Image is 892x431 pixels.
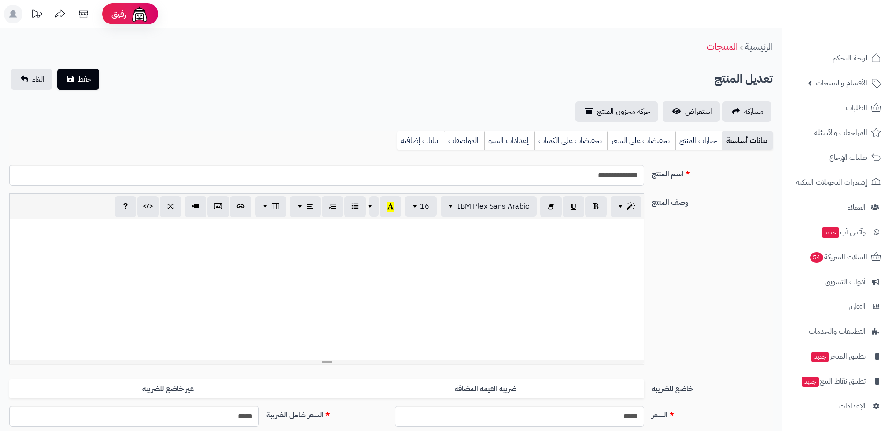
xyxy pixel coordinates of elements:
[839,400,866,413] span: الإعدادات
[130,5,149,23] img: ai-face.png
[788,47,886,69] a: لوحة التحكم
[534,131,607,150] a: تخفيضات على الكميات
[788,146,886,169] a: طلبات الإرجاع
[663,101,720,122] a: استعراض
[788,395,886,417] a: الإعدادات
[484,131,534,150] a: إعدادات السيو
[744,106,764,117] span: مشاركه
[78,74,92,85] span: حفظ
[722,101,771,122] a: مشاركه
[420,201,429,212] span: 16
[796,176,867,189] span: إشعارات التحويلات البنكية
[811,352,829,362] span: جديد
[32,74,44,85] span: الغاء
[457,201,529,212] span: IBM Plex Sans Arabic
[788,271,886,293] a: أدوات التسويق
[444,131,484,150] a: المواصفات
[788,196,886,219] a: العملاء
[685,106,712,117] span: استعراض
[809,325,866,338] span: التطبيقات والخدمات
[788,295,886,318] a: التقارير
[833,52,867,65] span: لوحة التحكم
[648,379,776,394] label: خاضع للضريبة
[57,69,99,90] button: حفظ
[648,406,776,421] label: السعر
[25,5,48,26] a: تحديثات المنصة
[788,221,886,243] a: وآتس آبجديد
[829,151,867,164] span: طلبات الإرجاع
[575,101,658,122] a: حركة مخزون المنتج
[788,345,886,368] a: تطبيق المتجرجديد
[801,375,866,388] span: تطبيق نقاط البيع
[397,131,444,150] a: بيانات إضافية
[707,39,737,53] a: المنتجات
[788,370,886,393] a: تطبيق نقاط البيعجديد
[788,97,886,119] a: الطلبات
[607,131,675,150] a: تخفيضات على السعر
[821,226,866,239] span: وآتس آب
[811,350,866,363] span: تطبيق المتجر
[715,69,773,89] h2: تعديل المنتج
[848,300,866,313] span: التقارير
[441,196,537,217] button: IBM Plex Sans Arabic
[788,171,886,194] a: إشعارات التحويلات البنكية
[648,165,776,180] label: اسم المنتج
[828,24,883,44] img: logo-2.png
[648,193,776,208] label: وصف المنتج
[809,250,867,264] span: السلات المتروكة
[810,252,823,263] span: 54
[405,196,437,217] button: 16
[802,377,819,387] span: جديد
[327,379,644,399] label: ضريبة القيمة المضافة
[263,406,391,421] label: السعر شامل الضريبة
[597,106,650,117] span: حركة مخزون المنتج
[675,131,722,150] a: خيارات المنتج
[846,101,867,114] span: الطلبات
[722,131,773,150] a: بيانات أساسية
[814,126,867,139] span: المراجعات والأسئلة
[11,69,52,90] a: الغاء
[788,246,886,268] a: السلات المتروكة54
[9,379,327,399] label: غير خاضع للضريبه
[822,227,839,238] span: جديد
[825,275,866,288] span: أدوات التسويق
[788,320,886,343] a: التطبيقات والخدمات
[816,76,867,90] span: الأقسام والمنتجات
[111,8,126,20] span: رفيق
[848,201,866,214] span: العملاء
[745,39,773,53] a: الرئيسية
[788,121,886,144] a: المراجعات والأسئلة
